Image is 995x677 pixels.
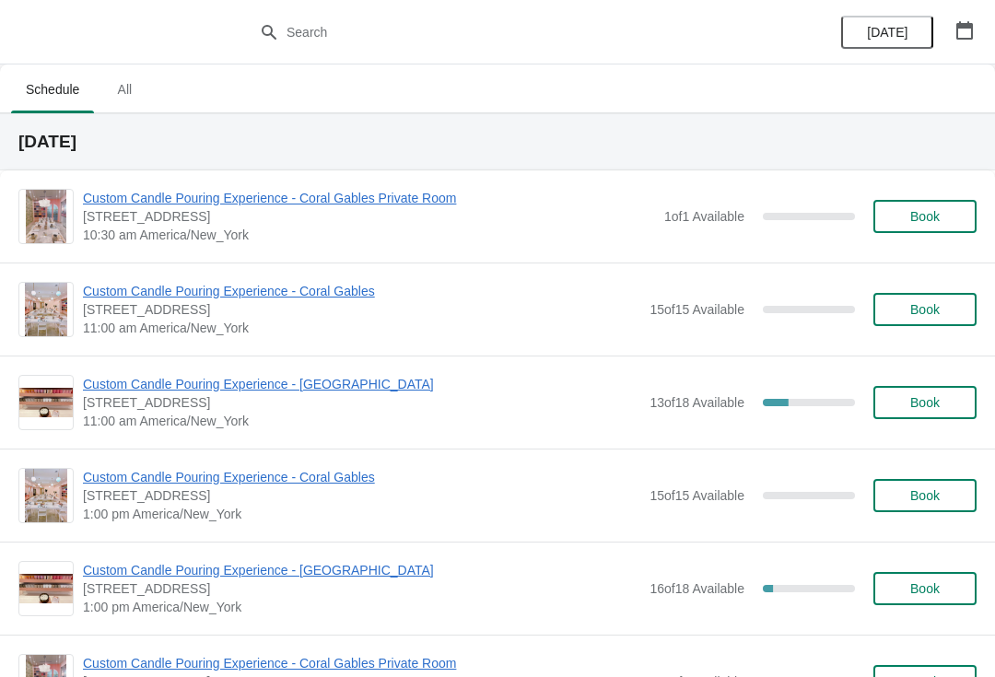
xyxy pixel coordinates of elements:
span: Custom Candle Pouring Experience - Coral Gables [83,282,640,300]
span: [STREET_ADDRESS] [83,393,640,412]
span: All [101,73,147,106]
img: Custom Candle Pouring Experience - Fort Lauderdale | 914 East Las Olas Boulevard, Fort Lauderdale... [19,388,73,418]
span: Custom Candle Pouring Experience - Coral Gables Private Room [83,189,655,207]
span: Book [910,302,940,317]
span: [STREET_ADDRESS] [83,486,640,505]
span: 16 of 18 Available [650,581,744,596]
span: 1:00 pm America/New_York [83,505,640,523]
span: 1 of 1 Available [664,209,744,224]
button: Book [873,479,977,512]
input: Search [286,16,746,49]
button: Book [873,386,977,419]
button: Book [873,572,977,605]
span: Custom Candle Pouring Experience - [GEOGRAPHIC_DATA] [83,375,640,393]
button: Book [873,293,977,326]
span: [STREET_ADDRESS] [83,579,640,598]
span: [DATE] [867,25,907,40]
span: Book [910,581,940,596]
span: 15 of 15 Available [650,488,744,503]
h2: [DATE] [18,133,977,151]
span: 15 of 15 Available [650,302,744,317]
span: [STREET_ADDRESS] [83,207,655,226]
span: Book [910,395,940,410]
span: Book [910,209,940,224]
span: [STREET_ADDRESS] [83,300,640,319]
span: Custom Candle Pouring Experience - [GEOGRAPHIC_DATA] [83,561,640,579]
span: Custom Candle Pouring Experience - Coral Gables Private Room [83,654,655,672]
span: 13 of 18 Available [650,395,744,410]
img: Custom Candle Pouring Experience - Coral Gables | 154 Giralda Avenue, Coral Gables, FL, USA | 1:0... [25,469,68,522]
span: 11:00 am America/New_York [83,412,640,430]
button: Book [873,200,977,233]
span: Book [910,488,940,503]
span: 10:30 am America/New_York [83,226,655,244]
span: Schedule [11,73,94,106]
span: 1:00 pm America/New_York [83,598,640,616]
img: Custom Candle Pouring Experience - Fort Lauderdale | 914 East Las Olas Boulevard, Fort Lauderdale... [19,574,73,604]
span: 11:00 am America/New_York [83,319,640,337]
button: [DATE] [841,16,933,49]
span: Custom Candle Pouring Experience - Coral Gables [83,468,640,486]
img: Custom Candle Pouring Experience - Coral Gables | 154 Giralda Avenue, Coral Gables, FL, USA | 11:... [25,283,68,336]
img: Custom Candle Pouring Experience - Coral Gables Private Room | 154 Giralda Avenue, Coral Gables, ... [26,190,66,243]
